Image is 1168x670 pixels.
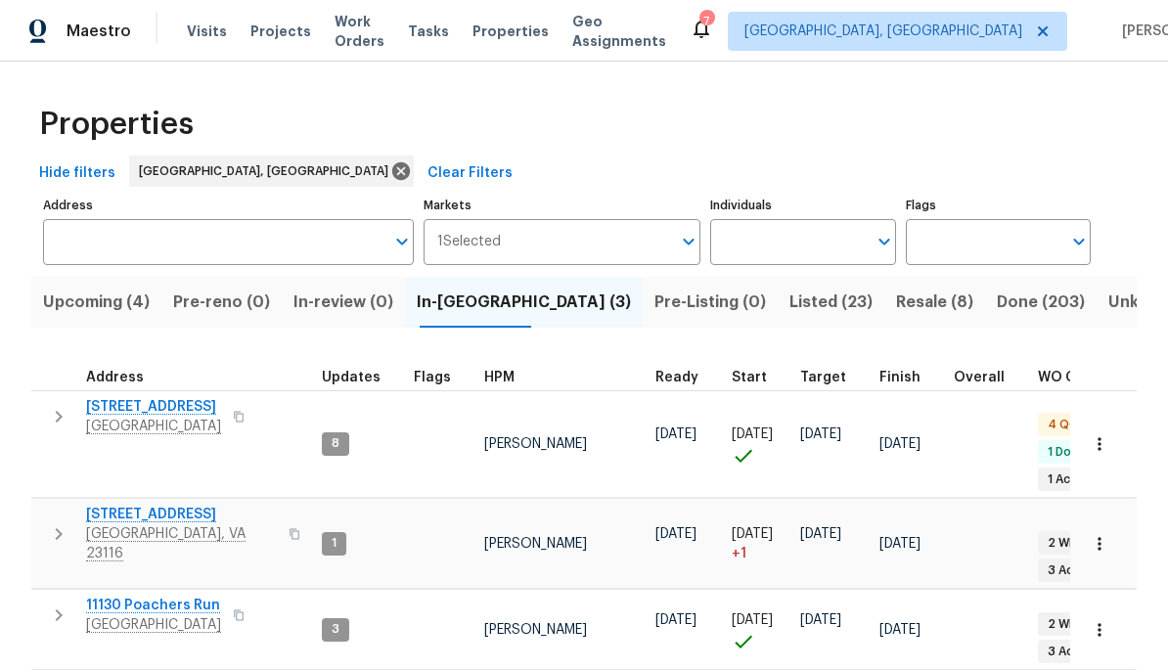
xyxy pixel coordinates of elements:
[484,537,587,551] span: [PERSON_NAME]
[1040,471,1122,488] span: 1 Accepted
[1040,644,1125,660] span: 3 Accepted
[655,371,716,384] div: Earliest renovation start date (first business day after COE or Checkout)
[800,613,841,627] span: [DATE]
[293,289,393,316] span: In-review (0)
[655,527,696,541] span: [DATE]
[1040,535,1087,552] span: 2 WIP
[1040,417,1086,433] span: 4 QC
[173,289,270,316] span: Pre-reno (0)
[572,12,666,51] span: Geo Assignments
[250,22,311,41] span: Projects
[655,371,698,384] span: Ready
[879,371,921,384] span: Finish
[420,156,520,192] button: Clear Filters
[800,371,864,384] div: Target renovation project end date
[675,228,702,255] button: Open
[31,156,123,192] button: Hide filters
[324,621,347,638] span: 3
[732,371,785,384] div: Actual renovation start date
[408,24,449,38] span: Tasks
[437,234,501,250] span: 1 Selected
[800,371,846,384] span: Target
[871,228,898,255] button: Open
[43,200,414,211] label: Address
[39,114,194,134] span: Properties
[789,289,873,316] span: Listed (23)
[655,427,696,441] span: [DATE]
[43,289,150,316] span: Upcoming (4)
[187,22,227,41] span: Visits
[472,22,549,41] span: Properties
[1040,616,1087,633] span: 2 WIP
[324,535,344,552] span: 1
[997,289,1085,316] span: Done (203)
[732,427,773,441] span: [DATE]
[655,613,696,627] span: [DATE]
[139,161,396,181] span: [GEOGRAPHIC_DATA], [GEOGRAPHIC_DATA]
[427,161,513,186] span: Clear Filters
[1065,228,1093,255] button: Open
[879,537,921,551] span: [DATE]
[424,200,701,211] label: Markets
[335,12,384,51] span: Work Orders
[129,156,414,187] div: [GEOGRAPHIC_DATA], [GEOGRAPHIC_DATA]
[1040,444,1094,461] span: 1 Done
[724,590,792,670] td: Project started on time
[879,371,938,384] div: Projected renovation finish date
[732,371,767,384] span: Start
[800,427,841,441] span: [DATE]
[800,527,841,541] span: [DATE]
[484,437,587,451] span: [PERSON_NAME]
[732,613,773,627] span: [DATE]
[710,200,895,211] label: Individuals
[724,499,792,589] td: Project started 1 days late
[417,289,631,316] span: In-[GEOGRAPHIC_DATA] (3)
[732,544,746,563] span: + 1
[879,437,921,451] span: [DATE]
[879,623,921,637] span: [DATE]
[954,371,1022,384] div: Days past target finish date
[732,527,773,541] span: [DATE]
[324,435,347,452] span: 8
[67,22,131,41] span: Maestro
[1038,371,1146,384] span: WO Completion
[724,390,792,498] td: Project started on time
[954,371,1005,384] span: Overall
[414,371,451,384] span: Flags
[484,623,587,637] span: [PERSON_NAME]
[39,161,115,186] span: Hide filters
[86,371,144,384] span: Address
[388,228,416,255] button: Open
[906,200,1091,211] label: Flags
[1040,562,1125,579] span: 3 Accepted
[699,12,713,31] div: 7
[484,371,515,384] span: HPM
[896,289,973,316] span: Resale (8)
[654,289,766,316] span: Pre-Listing (0)
[744,22,1022,41] span: [GEOGRAPHIC_DATA], [GEOGRAPHIC_DATA]
[322,371,381,384] span: Updates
